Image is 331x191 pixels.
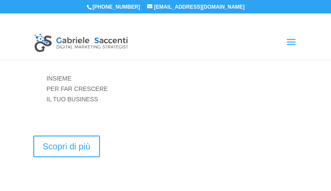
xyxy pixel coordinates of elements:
[33,136,100,157] a: Scopri di più
[147,4,244,10] a: [EMAIL_ADDRESS][DOMAIN_NAME]
[87,4,140,10] span: [PHONE_NUMBER]
[47,74,285,104] p: INSIEME PER FAR CRESCERE IL TUO BUSINESS
[33,104,298,135] p: Strategie di marketing digitale per migliorare la tua presenza online e per aumentare i tuoi clienti
[35,33,128,52] img: Gabriele Saccenti - Consulente Marketing Digitale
